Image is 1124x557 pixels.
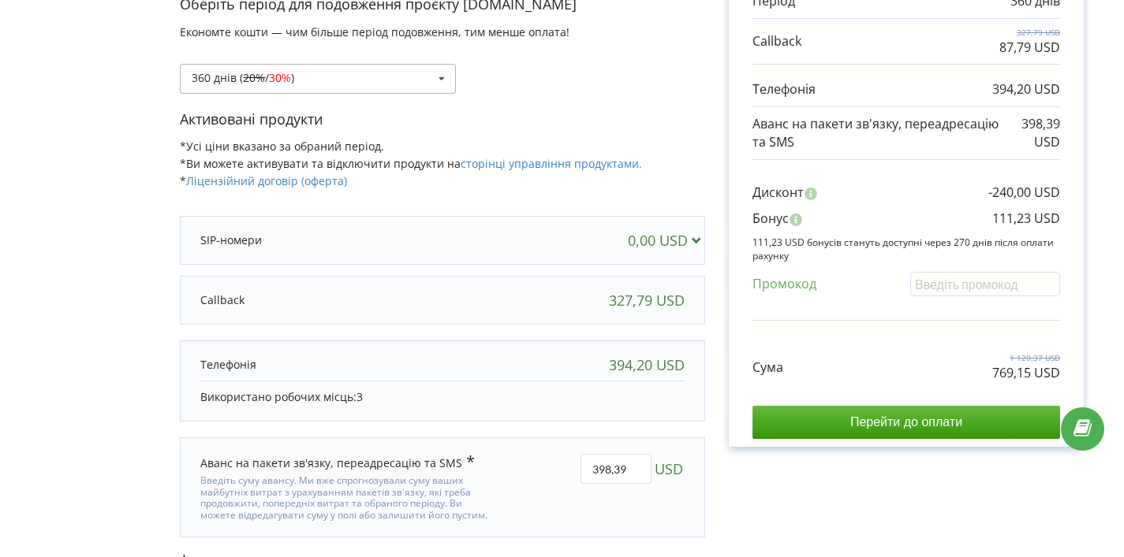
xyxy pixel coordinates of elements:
[752,210,789,228] p: Бонус
[988,184,1060,202] p: -240,00 USD
[609,357,685,373] div: 394,20 USD
[992,352,1060,363] p: 1 120,37 USD
[243,70,265,85] s: 20%
[180,110,705,130] p: Активовані продукти
[752,80,816,98] p: Телефонія
[752,32,801,50] p: Callback
[655,454,683,484] span: USD
[200,471,495,521] div: Введіть суму авансу. Ми вже спрогнозували суму ваших майбутніх витрат з урахуванням пакетів зв'яз...
[269,70,291,85] span: 30%
[999,27,1060,38] p: 327,79 USD
[192,72,294,84] div: 360 днів ( / )
[752,406,1060,439] input: Перейти до оплати
[752,275,816,293] p: Промокод
[461,156,642,171] a: сторінці управління продуктами.
[180,139,384,154] span: *Усі ціни вказано за обраний період.
[628,232,708,248] div: 0,00 USD
[200,357,256,373] p: Телефонія
[752,184,804,202] p: Дисконт
[186,173,347,188] a: Ліцензійний договір (оферта)
[752,358,783,377] p: Сума
[609,292,685,308] div: 327,79 USD
[1002,115,1060,151] p: 398,39 USD
[999,39,1060,57] p: 87,79 USD
[200,232,262,248] p: SIP-номери
[752,236,1060,262] p: 111,23 USD бонусів стануть доступні через 270 днів після оплати рахунку
[200,389,685,405] p: Використано робочих місць:
[200,292,245,308] p: Callback
[992,364,1060,382] p: 769,15 USD
[910,272,1060,296] input: Введіть промокод
[752,115,1002,151] p: Аванс на пакети зв'язку, переадресацію та SMS
[357,389,363,404] span: 3
[180,24,569,39] span: Економте кошти — чим більше період подовження, тим менше оплата!
[180,156,642,171] span: *Ви можете активувати та відключити продукти на
[200,454,475,471] div: Аванс на пакети зв'язку, переадресацію та SMS
[992,210,1060,228] p: 111,23 USD
[992,80,1060,98] p: 394,20 USD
